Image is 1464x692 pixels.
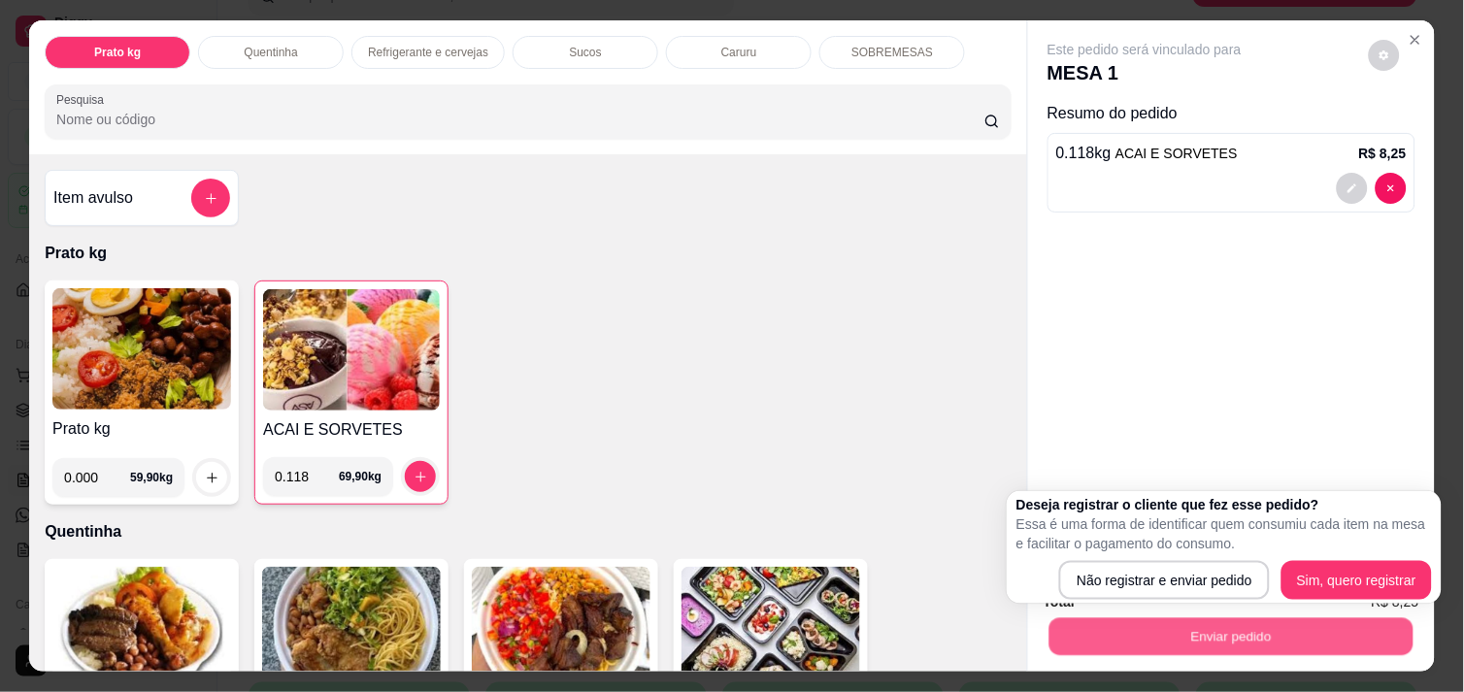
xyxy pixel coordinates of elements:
p: Essa é uma forma de identificar quem consumiu cada item na mesa e facilitar o pagamento do consumo. [1016,514,1432,553]
button: add-separate-item [191,179,230,217]
p: Refrigerante e cervejas [368,45,488,60]
p: MESA 1 [1048,59,1242,86]
img: product-image [263,289,440,411]
img: product-image [52,288,231,410]
button: Close [1400,24,1431,55]
p: Este pedido será vinculado para [1048,40,1242,59]
h2: Deseja registrar o cliente que fez esse pedido? [1016,495,1432,514]
p: Sucos [570,45,602,60]
p: Prato kg [45,242,1012,265]
h4: ACAI E SORVETES [263,418,440,442]
p: Prato kg [94,45,141,60]
button: decrease-product-quantity [1376,173,1407,204]
button: increase-product-quantity [196,462,227,493]
p: Resumo do pedido [1048,102,1415,125]
p: R$ 8,25 [1359,144,1407,163]
label: Pesquisa [56,91,111,108]
img: product-image [472,567,650,688]
h4: Item avulso [53,186,133,210]
p: Quentinha [244,45,297,60]
button: decrease-product-quantity [1337,173,1368,204]
input: 0.00 [275,457,339,496]
p: 0.118 kg [1056,142,1238,165]
p: Quentinha [45,520,1012,544]
button: Sim, quero registrar [1281,561,1432,600]
strong: Total [1044,594,1075,610]
button: Enviar pedido [1049,617,1414,655]
input: Pesquisa [56,110,984,129]
img: product-image [262,567,441,688]
p: SOBREMESAS [851,45,933,60]
button: increase-product-quantity [405,461,436,492]
p: Caruru [721,45,757,60]
img: product-image [52,567,231,688]
button: Não registrar e enviar pedido [1059,561,1270,600]
span: ACAI E SORVETES [1115,146,1238,161]
h4: Prato kg [52,417,231,441]
button: decrease-product-quantity [1369,40,1400,71]
input: 0.00 [64,458,130,497]
img: product-image [682,567,860,688]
